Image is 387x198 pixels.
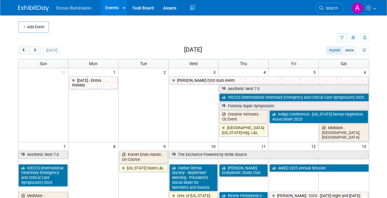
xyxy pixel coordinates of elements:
span: 31 [61,68,68,76]
a: IVECCS (International Veterinary Emergency and Critical Care Symposium) 2025 [219,93,369,101]
span: 9 [163,142,168,150]
a: [GEOGRAPHIC_DATA][US_STATE]-Hyg. L&L [219,124,268,137]
span: Mon [89,61,98,66]
a: Creative Ventures - CE Event [219,110,268,123]
a: MidMark - [GEOGRAPHIC_DATA], [GEOGRAPHIC_DATA] [319,124,369,141]
span: 2 [163,68,168,76]
a: [DATE] - Enova Holiday [69,77,118,89]
a: Aesthetic Next 7.0 [18,151,68,159]
span: 5 [313,68,318,76]
button: [DATE] [43,46,60,54]
button: myCustomButton [360,46,369,54]
a: Indigo Conference - [US_STATE] Dental Hygienists Association 2025 [269,110,368,123]
span: Thu [240,61,247,66]
a: Fontona Super Symposium [219,102,368,110]
span: 4 [263,68,268,76]
span: 1 [113,68,118,76]
a: Harbor Dental Society - September Meeting - President’s Social Mixer for Members and Guests [169,164,218,192]
img: ExhibitDay [18,5,49,11]
h2: [DATE] [184,46,202,53]
span: 8 [113,142,118,150]
a: AMED 2025 Annual Session [269,164,369,172]
i: Personalize Calendar [362,49,366,53]
span: 10 [211,142,218,150]
span: 13 [361,142,369,150]
span: 12 [311,142,318,150]
a: [PERSON_NAME] Endodontic Study Club [219,164,268,177]
button: week [342,46,357,54]
button: month [326,46,343,54]
span: Enova Illumination [56,6,91,10]
img: Andrea Miller [352,2,363,14]
a: The Exchance Powered by Smile Source [169,151,368,159]
span: Tue [140,61,147,66]
button: Add Event [18,22,49,33]
a: [PERSON_NAME] OOO Euro event [169,77,368,85]
button: prev [18,46,30,54]
span: Sat [341,61,347,66]
a: Komet Endo Hands-On Course [119,151,168,163]
span: 3 [213,68,218,76]
span: Fri [291,61,296,66]
a: IVECCS (International Veterinary Emergency and Critical Care Symposium) 2025 [18,164,68,187]
a: Search [315,3,344,14]
span: Wed [189,61,198,66]
span: 7 [63,142,68,150]
a: Aesthetic Next 7.0 [219,85,369,93]
span: Search [324,6,338,10]
span: Sun [40,61,47,66]
span: 6 [363,68,369,76]
button: next [29,46,41,54]
span: 11 [261,142,268,150]
a: [US_STATE] State-L&L [119,164,168,172]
